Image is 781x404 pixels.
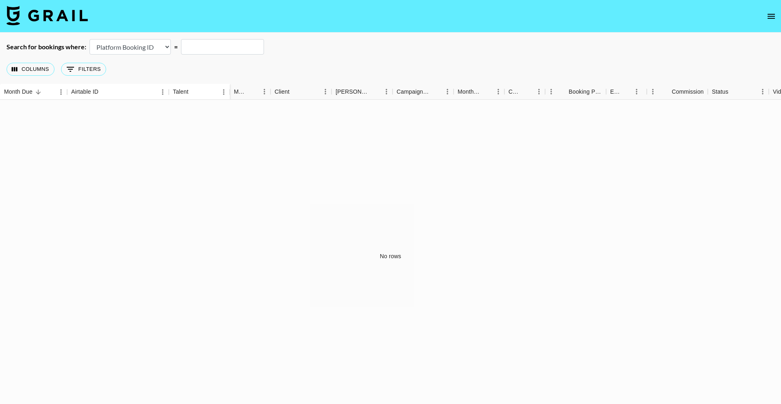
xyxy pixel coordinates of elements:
button: Menu [157,86,169,98]
button: Sort [729,86,740,97]
button: Sort [188,86,200,98]
img: Grail Talent [7,6,88,25]
button: Menu [380,86,393,98]
button: Sort [481,86,492,97]
div: Booking Price [545,84,606,100]
div: Status [712,84,729,100]
button: Menu [319,86,332,98]
button: Sort [98,86,110,98]
div: Client [271,84,332,100]
div: Month Due [458,84,481,100]
div: Expenses: Remove Commission? [610,84,622,100]
button: Menu [630,86,643,98]
div: Campaign (Type) [397,84,430,100]
button: Menu [492,86,504,98]
div: Client [275,84,290,100]
button: Sort [33,86,44,98]
div: Commission [672,84,704,100]
div: Search for bookings where: [7,43,86,51]
div: Currency [504,84,545,100]
button: Menu [647,86,659,98]
button: Select columns [7,63,55,76]
div: Booker [332,84,393,100]
div: Commission [647,84,708,100]
button: Sort [369,86,380,97]
div: Booking Price [569,84,602,100]
button: Show filters [61,63,106,76]
div: Manager [234,84,247,100]
button: Menu [533,86,545,98]
button: Menu [258,86,271,98]
button: open drawer [763,8,779,24]
div: Month Due [454,84,504,100]
div: Campaign (Type) [393,84,454,100]
div: Month Due [4,84,33,100]
div: Status [708,84,769,100]
div: = [174,43,178,51]
div: Talent [173,84,188,100]
div: [PERSON_NAME] [336,84,369,100]
button: Sort [622,86,633,97]
button: Menu [218,86,230,98]
button: Menu [441,86,454,98]
button: Sort [660,86,672,97]
button: Sort [247,86,258,97]
button: Menu [545,86,557,98]
div: Airtable ID [71,84,98,100]
div: Airtable ID [67,84,169,100]
button: Menu [55,86,67,98]
button: Menu [757,86,769,98]
div: Expenses: Remove Commission? [606,84,647,100]
button: Sort [430,86,441,97]
div: Manager [230,84,271,100]
button: Sort [290,86,301,97]
button: Sort [521,86,533,97]
div: Currency [508,84,521,100]
div: Talent [169,84,230,100]
button: Sort [557,86,569,97]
